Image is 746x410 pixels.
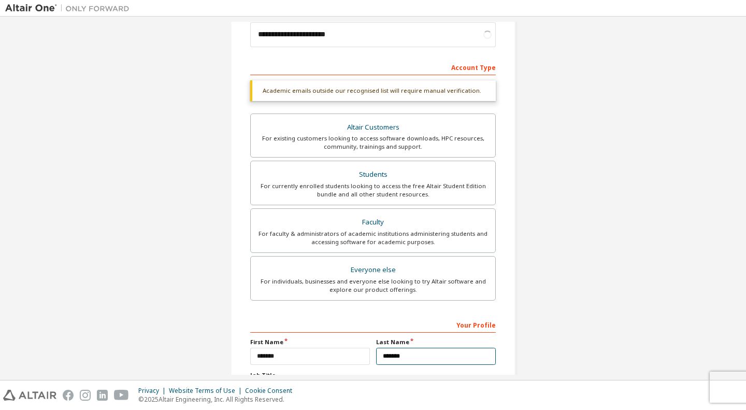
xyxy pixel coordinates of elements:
[5,3,135,13] img: Altair One
[257,120,489,135] div: Altair Customers
[250,80,496,101] div: Academic emails outside our recognised list will require manual verification.
[80,390,91,401] img: instagram.svg
[376,338,496,346] label: Last Name
[257,215,489,230] div: Faculty
[250,371,496,379] label: Job Title
[245,387,298,395] div: Cookie Consent
[257,134,489,151] div: For existing customers looking to access software downloads, HPC resources, community, trainings ...
[138,387,169,395] div: Privacy
[257,277,489,294] div: For individuals, businesses and everyone else looking to try Altair software and explore our prod...
[257,263,489,277] div: Everyone else
[250,316,496,333] div: Your Profile
[3,390,56,401] img: altair_logo.svg
[138,395,298,404] p: © 2025 Altair Engineering, Inc. All Rights Reserved.
[250,59,496,75] div: Account Type
[114,390,129,401] img: youtube.svg
[250,338,370,346] label: First Name
[257,167,489,182] div: Students
[257,182,489,199] div: For currently enrolled students looking to access the free Altair Student Edition bundle and all ...
[97,390,108,401] img: linkedin.svg
[257,230,489,246] div: For faculty & administrators of academic institutions administering students and accessing softwa...
[63,390,74,401] img: facebook.svg
[169,387,245,395] div: Website Terms of Use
